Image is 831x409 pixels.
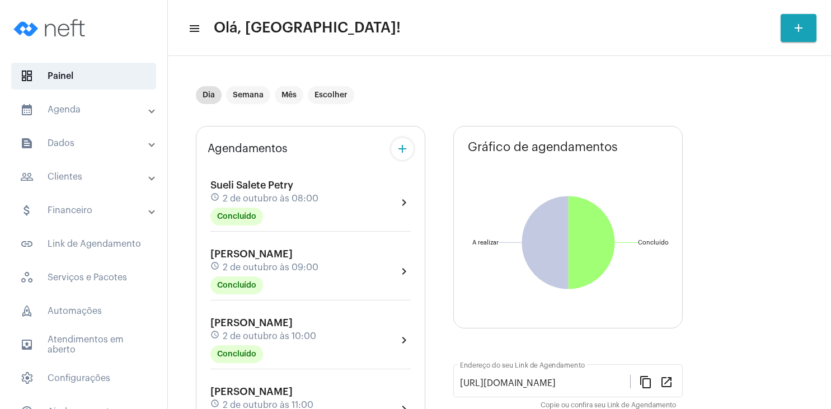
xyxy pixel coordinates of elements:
[639,375,652,388] mat-icon: content_copy
[223,331,316,341] span: 2 de outubro às 10:00
[20,237,34,251] mat-icon: sidenav icon
[20,170,34,184] mat-icon: sidenav icon
[11,231,156,257] span: Link de Agendamento
[210,261,220,274] mat-icon: schedule
[196,86,222,104] mat-chip: Dia
[20,372,34,385] span: sidenav icon
[20,304,34,318] span: sidenav icon
[397,196,411,209] mat-icon: chevron_right
[20,103,149,116] mat-panel-title: Agenda
[210,330,220,342] mat-icon: schedule
[214,19,401,37] span: Olá, [GEOGRAPHIC_DATA]!
[11,264,156,291] span: Serviços e Pacotes
[7,163,167,190] mat-expansion-panel-header: sidenav iconClientes
[7,96,167,123] mat-expansion-panel-header: sidenav iconAgenda
[638,239,669,246] text: Concluído
[226,86,270,104] mat-chip: Semana
[9,6,93,50] img: logo-neft-novo-2.png
[223,262,318,272] span: 2 de outubro às 09:00
[20,170,149,184] mat-panel-title: Clientes
[210,276,263,294] mat-chip: Concluído
[11,365,156,392] span: Configurações
[210,249,293,259] span: [PERSON_NAME]
[210,387,293,397] span: [PERSON_NAME]
[223,194,318,204] span: 2 de outubro às 08:00
[20,271,34,284] span: sidenav icon
[396,142,409,156] mat-icon: add
[7,197,167,224] mat-expansion-panel-header: sidenav iconFinanceiro
[11,298,156,325] span: Automações
[20,338,34,351] mat-icon: sidenav icon
[11,331,156,358] span: Atendimentos em aberto
[468,140,618,154] span: Gráfico de agendamentos
[308,86,354,104] mat-chip: Escolher
[20,103,34,116] mat-icon: sidenav icon
[210,192,220,205] mat-icon: schedule
[11,63,156,90] span: Painel
[210,180,293,190] span: Sueli Salete Petry
[20,204,149,217] mat-panel-title: Financeiro
[210,318,293,328] span: [PERSON_NAME]
[20,204,34,217] mat-icon: sidenav icon
[7,130,167,157] mat-expansion-panel-header: sidenav iconDados
[208,143,288,155] span: Agendamentos
[460,378,630,388] input: Link
[20,137,149,150] mat-panel-title: Dados
[660,375,673,388] mat-icon: open_in_new
[275,86,303,104] mat-chip: Mês
[397,265,411,278] mat-icon: chevron_right
[210,208,263,225] mat-chip: Concluído
[20,137,34,150] mat-icon: sidenav icon
[210,345,263,363] mat-chip: Concluído
[20,69,34,83] span: sidenav icon
[188,22,199,35] mat-icon: sidenav icon
[472,239,499,246] text: A realizar
[792,21,805,35] mat-icon: add
[397,333,411,347] mat-icon: chevron_right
